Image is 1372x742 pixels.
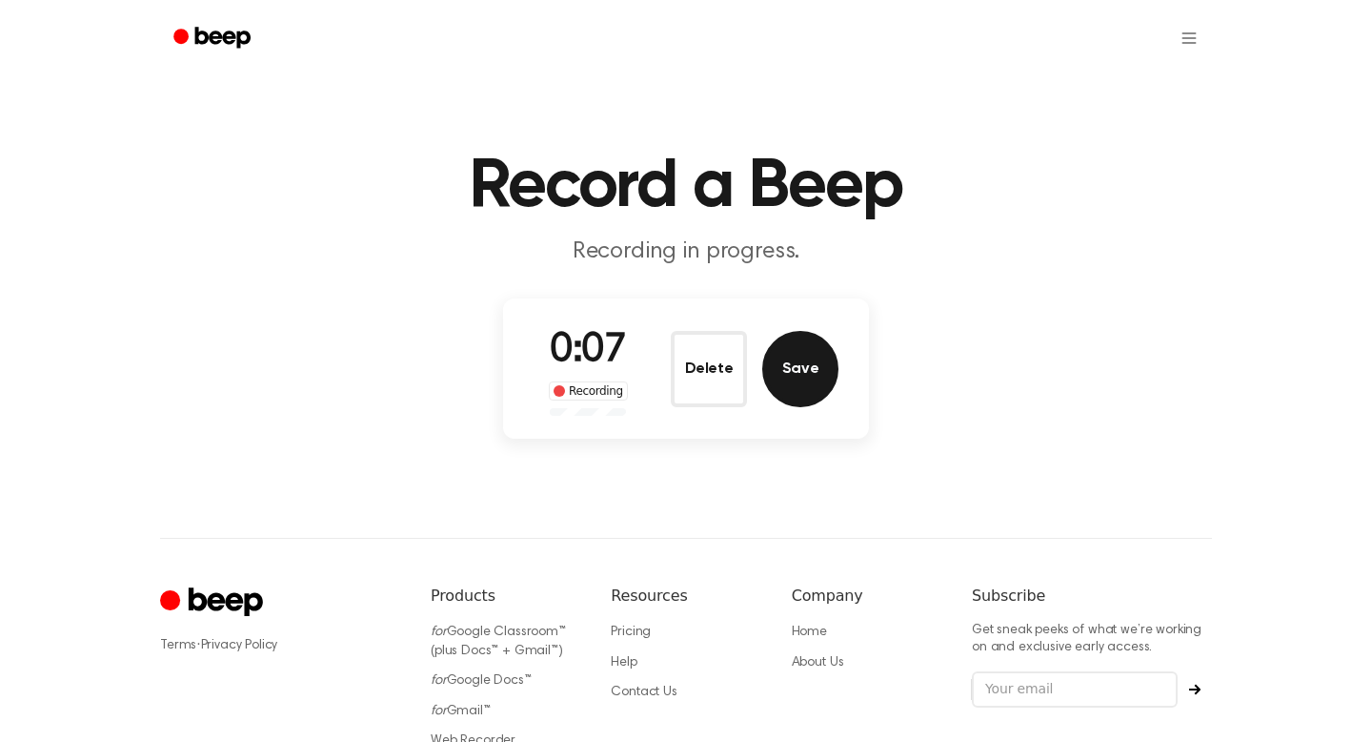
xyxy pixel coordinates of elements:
[792,626,827,639] a: Home
[611,656,636,670] a: Help
[671,331,747,407] button: Delete Audio Record
[431,674,447,688] i: for
[792,585,941,608] h6: Company
[431,705,447,718] i: for
[431,626,447,639] i: for
[972,623,1212,656] p: Get sneak peeks of what we’re working on and exclusive early access.
[762,331,838,407] button: Save Audio Record
[972,585,1212,608] h6: Subscribe
[431,626,566,658] a: forGoogle Classroom™ (plus Docs™ + Gmail™)
[792,656,844,670] a: About Us
[972,671,1178,708] input: Your email
[550,331,626,371] span: 0:07
[611,686,676,699] a: Contact Us
[160,585,268,622] a: Cruip
[320,237,1052,268] p: Recording in progress.
[1166,15,1212,61] button: Open menu
[431,705,491,718] a: forGmail™
[201,639,278,652] a: Privacy Policy
[431,674,532,688] a: forGoogle Docs™
[160,20,268,57] a: Beep
[611,626,651,639] a: Pricing
[198,153,1174,221] h1: Record a Beep
[1178,684,1212,695] button: Subscribe
[549,381,628,401] div: Recording
[611,585,760,608] h6: Resources
[160,636,400,655] div: ·
[431,585,580,608] h6: Products
[160,639,196,652] a: Terms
